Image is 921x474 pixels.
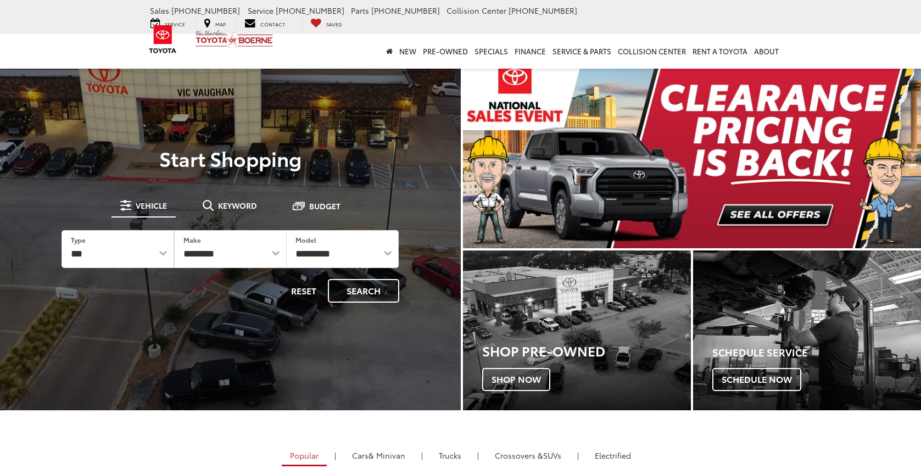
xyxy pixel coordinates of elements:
[511,34,549,69] a: Finance
[282,279,326,303] button: Reset
[183,235,201,244] label: Make
[218,202,257,209] span: Keyword
[475,450,482,461] li: |
[215,20,226,27] span: Map
[260,20,285,27] span: Contact
[328,279,399,303] button: Search
[136,202,167,209] span: Vehicle
[495,450,543,461] span: Crossovers &
[549,34,615,69] a: Service & Parts: Opens in a new tab
[276,5,344,16] span: [PHONE_NUMBER]
[150,5,169,16] span: Sales
[195,30,273,49] img: Vic Vaughan Toyota of Boerne
[463,250,691,410] div: Toyota
[369,450,405,461] span: & Minivan
[302,18,350,30] a: My Saved Vehicles
[344,446,414,465] a: Cars
[712,368,801,391] span: Schedule Now
[693,250,921,410] a: Schedule Service Schedule Now
[371,5,440,16] span: [PHONE_NUMBER]
[471,34,511,69] a: Specials
[463,77,532,226] button: Click to view previous picture.
[463,250,691,410] a: Shop Pre-Owned Shop Now
[326,20,342,27] span: Saved
[482,368,550,391] span: Shop Now
[693,250,921,410] div: Toyota
[615,34,689,69] a: Collision Center
[509,5,577,16] span: [PHONE_NUMBER]
[171,5,240,16] span: [PHONE_NUMBER]
[196,18,234,30] a: Map
[587,446,639,465] a: Electrified
[420,34,471,69] a: Pre-Owned
[396,34,420,69] a: New
[295,235,316,244] label: Model
[431,446,470,465] a: Trucks
[446,5,506,16] span: Collision Center
[282,446,327,466] a: Popular
[383,34,396,69] a: Home
[351,5,369,16] span: Parts
[309,202,341,210] span: Budget
[751,34,782,69] a: About
[142,21,183,57] img: Toyota
[482,343,691,358] h3: Shop Pre-Owned
[46,147,415,169] p: Start Shopping
[574,450,582,461] li: |
[418,450,426,461] li: |
[689,34,751,69] a: Rent a Toyota
[248,5,273,16] span: Service
[165,20,185,27] span: Service
[852,77,921,226] button: Click to view next picture.
[712,347,921,358] h4: Schedule Service
[332,450,339,461] li: |
[142,18,193,30] a: Service
[71,235,86,244] label: Type
[487,446,570,465] a: SUVs
[236,18,293,30] a: Contact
